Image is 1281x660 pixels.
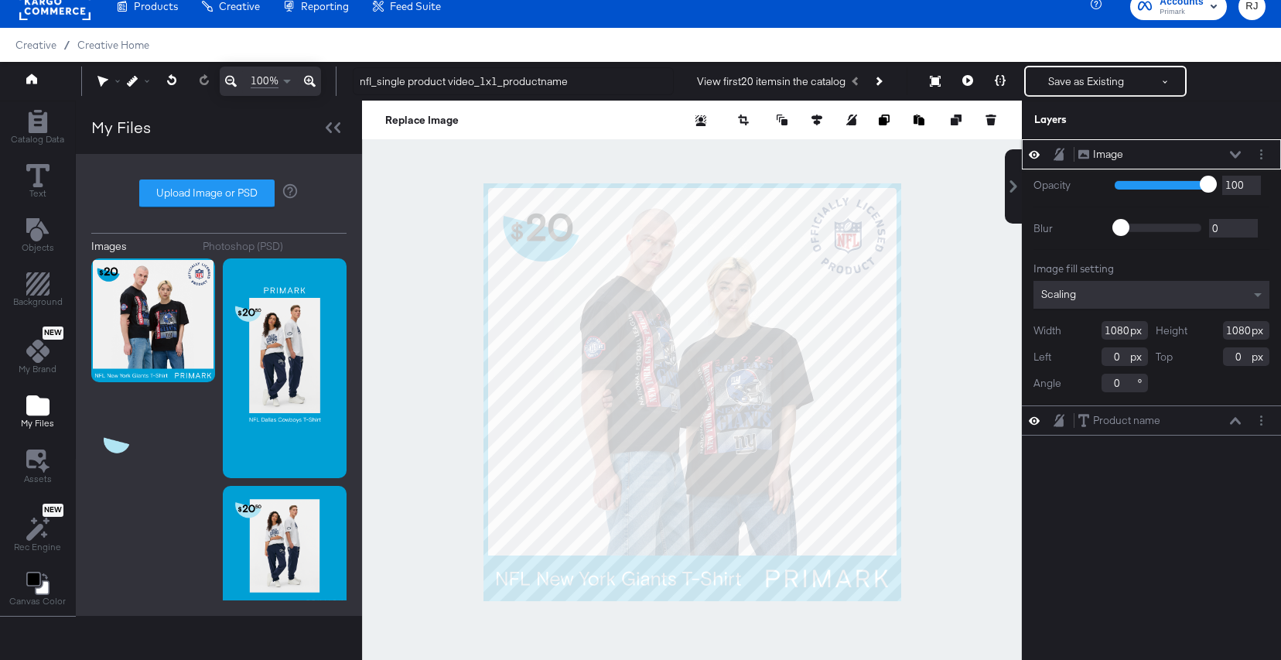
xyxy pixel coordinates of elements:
[697,74,845,89] div: View first 20 items in the catalog
[22,241,54,254] span: Objects
[1160,6,1204,19] span: Primark
[9,323,66,381] button: NewMy Brand
[17,160,59,204] button: Text
[12,391,63,435] button: Add Files
[251,74,278,88] span: 100%
[91,239,127,254] div: Images
[1026,67,1146,95] button: Save as Existing
[43,328,63,338] span: New
[1034,112,1192,127] div: Layers
[11,133,64,145] span: Catalog Data
[1033,323,1061,338] label: Width
[15,445,61,490] button: Assets
[879,115,890,125] svg: Copy image
[203,239,283,254] div: Photoshop (PSD)
[77,39,149,51] a: Creative Home
[1078,412,1161,429] button: Product name
[5,500,70,558] button: NewRec Engine
[1033,178,1103,193] label: Opacity
[879,112,894,128] button: Copy image
[43,505,63,515] span: New
[24,473,52,485] span: Assets
[914,112,929,128] button: Paste image
[1253,412,1269,429] button: Layer Options
[1156,323,1187,338] label: Height
[15,39,56,51] span: Creative
[1078,146,1124,162] button: Image
[14,541,61,553] span: Rec Engine
[914,115,924,125] svg: Paste image
[1033,376,1061,391] label: Angle
[4,269,72,313] button: Add Rectangle
[1033,350,1051,364] label: Left
[1253,146,1269,162] button: Layer Options
[1093,413,1160,428] div: Product name
[385,112,459,128] button: Replace Image
[21,417,54,429] span: My Files
[203,239,347,254] button: Photoshop (PSD)
[867,67,889,95] button: Next Product
[1033,262,1269,276] div: Image fill setting
[19,363,56,375] span: My Brand
[13,296,63,308] span: Background
[1156,350,1173,364] label: Top
[695,115,706,126] svg: Remove background
[9,595,66,607] span: Canvas Color
[1041,287,1076,301] span: Scaling
[1093,147,1123,162] div: Image
[91,116,151,138] div: My Files
[2,106,73,150] button: Add Rectangle
[1033,221,1103,236] label: Blur
[12,214,63,258] button: Add Text
[91,239,191,254] button: Images
[29,187,46,200] span: Text
[56,39,77,51] span: /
